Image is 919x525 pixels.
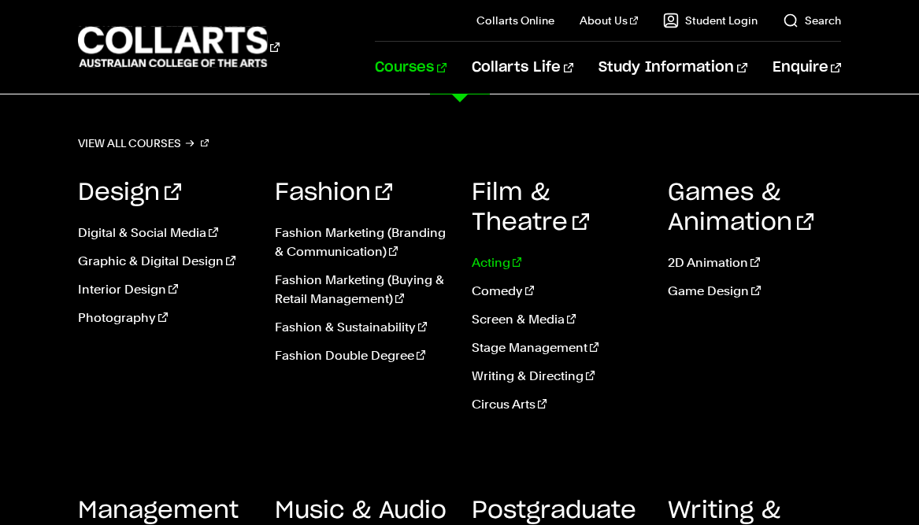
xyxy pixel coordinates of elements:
a: Fashion Marketing (Branding & Communication) [275,224,448,261]
div: Go to homepage [78,24,280,69]
a: Digital & Social Media [78,224,251,242]
a: Graphic & Digital Design [78,252,251,271]
a: Writing & Directing [472,367,645,386]
a: Games & Animation [668,181,813,235]
a: 2D Animation [668,253,841,272]
a: Search [783,13,841,28]
a: Fashion Double Degree [275,346,448,365]
a: Game Design [668,282,841,301]
a: Fashion & Sustainability [275,318,448,337]
a: Circus Arts [472,395,645,414]
a: View all courses [78,132,209,154]
a: Collarts Life [472,42,573,94]
a: Stage Management [472,338,645,357]
a: Design [78,181,181,205]
a: Acting [472,253,645,272]
a: Fashion [275,181,392,205]
a: Collarts Online [476,13,554,28]
a: Fashion Marketing (Buying & Retail Management) [275,271,448,309]
a: Interior Design [78,280,251,299]
a: Enquire [773,42,841,94]
a: Study Information [598,42,747,94]
a: Comedy [472,282,645,301]
a: Student Login [663,13,758,28]
a: About Us [580,13,638,28]
a: Photography [78,309,251,327]
a: Screen & Media [472,310,645,329]
a: Courses [375,42,447,94]
a: Film & Theatre [472,181,589,235]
